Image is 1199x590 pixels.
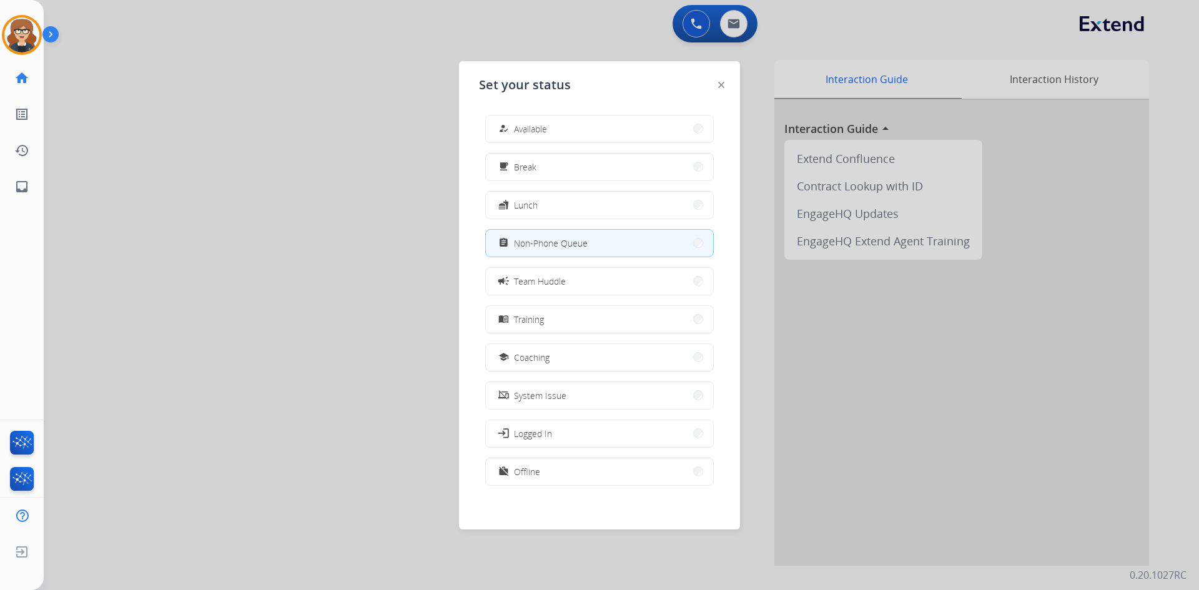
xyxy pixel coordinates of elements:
[514,275,566,288] span: Team Huddle
[486,154,713,180] button: Break
[514,237,588,250] span: Non-Phone Queue
[514,351,550,364] span: Coaching
[486,382,713,409] button: System Issue
[14,107,29,122] mat-icon: list_alt
[479,76,571,94] span: Set your status
[14,143,29,158] mat-icon: history
[498,162,509,172] mat-icon: free_breakfast
[514,160,536,174] span: Break
[4,17,39,52] img: avatar
[486,420,713,447] button: Logged In
[498,238,509,248] mat-icon: assignment
[514,199,538,212] span: Lunch
[718,82,724,88] img: close-button
[486,344,713,371] button: Coaching
[498,124,509,134] mat-icon: how_to_reg
[514,465,540,478] span: Offline
[514,389,566,402] span: System Issue
[486,116,713,142] button: Available
[514,313,544,326] span: Training
[14,71,29,86] mat-icon: home
[486,268,713,295] button: Team Huddle
[498,314,509,325] mat-icon: menu_book
[1130,568,1187,583] p: 0.20.1027RC
[497,427,510,440] mat-icon: login
[486,458,713,485] button: Offline
[486,306,713,333] button: Training
[497,275,510,287] mat-icon: campaign
[498,390,509,401] mat-icon: phonelink_off
[498,200,509,210] mat-icon: fastfood
[514,427,552,440] span: Logged In
[498,352,509,363] mat-icon: school
[486,192,713,219] button: Lunch
[14,179,29,194] mat-icon: inbox
[498,466,509,477] mat-icon: work_off
[514,122,547,135] span: Available
[486,230,713,257] button: Non-Phone Queue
